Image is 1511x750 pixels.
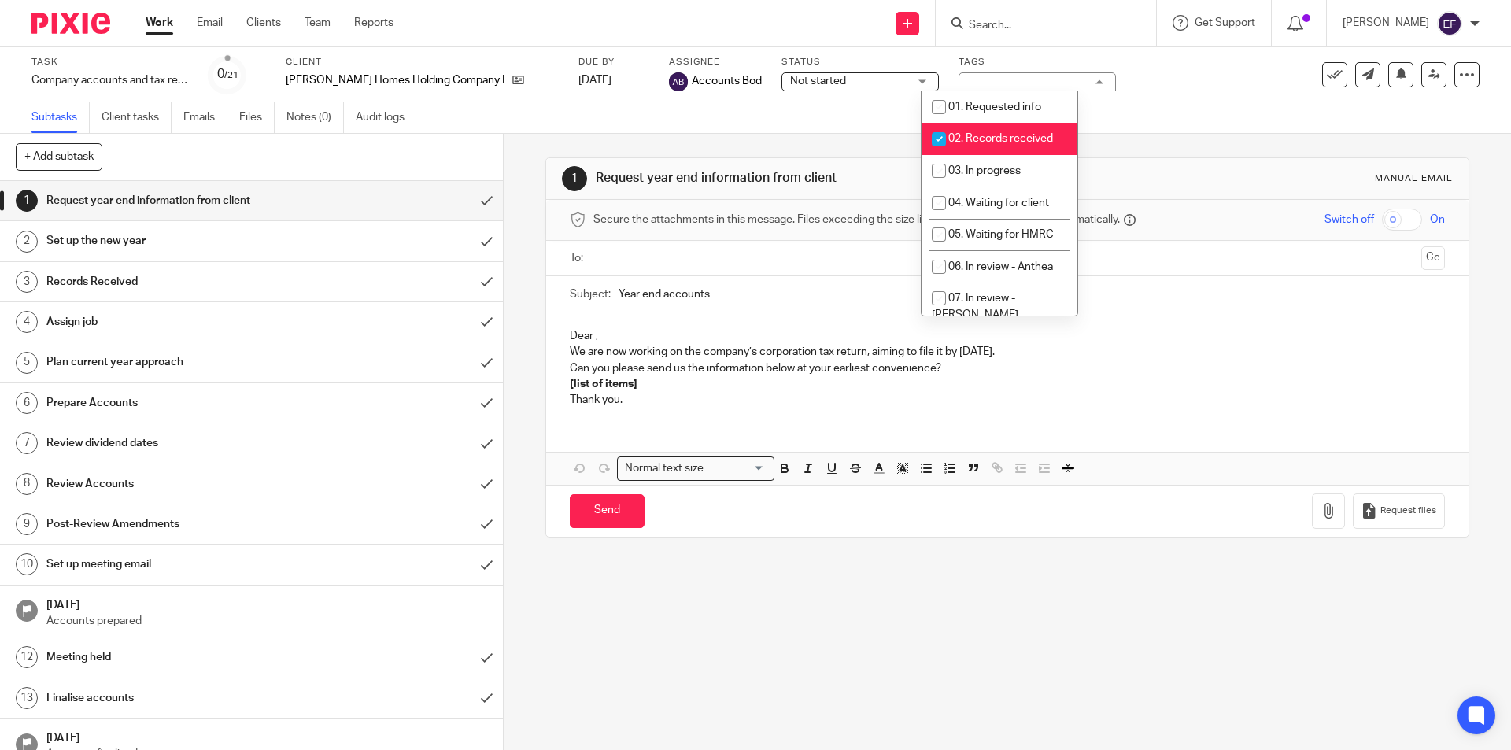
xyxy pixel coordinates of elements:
[16,271,38,293] div: 3
[286,72,504,88] p: [PERSON_NAME] Homes Holding Company Limited
[948,198,1049,209] span: 04. Waiting for client
[16,311,38,333] div: 4
[948,229,1054,240] span: 05. Waiting for HMRC
[570,360,1444,376] p: Can you please send us the information below at your earliest convenience?
[46,431,319,455] h1: Review dividend dates
[31,56,189,68] label: Task
[570,250,587,266] label: To:
[102,102,172,133] a: Client tasks
[578,75,611,86] span: [DATE]
[596,170,1041,187] h1: Request year end information from client
[46,686,319,710] h1: Finalise accounts
[46,593,487,613] h1: [DATE]
[46,512,319,536] h1: Post-Review Amendments
[1343,15,1429,31] p: [PERSON_NAME]
[948,102,1041,113] span: 01. Requested info
[570,379,637,390] strong: [list of items]
[354,15,393,31] a: Reports
[46,270,319,294] h1: Records Received
[31,102,90,133] a: Subtasks
[669,56,762,68] label: Assignee
[932,293,1018,320] span: 07. In review - [PERSON_NAME]
[692,73,762,89] span: Accounts Bod
[286,56,559,68] label: Client
[570,494,645,528] input: Send
[948,133,1053,144] span: 02. Records received
[967,19,1109,33] input: Search
[1380,504,1436,517] span: Request files
[46,726,487,746] h1: [DATE]
[46,229,319,253] h1: Set up the new year
[46,350,319,374] h1: Plan current year approach
[356,102,416,133] a: Audit logs
[146,15,173,31] a: Work
[305,15,331,31] a: Team
[1195,17,1255,28] span: Get Support
[16,352,38,374] div: 5
[570,344,1444,360] p: We are now working on the company’s corporation tax return, aiming to file it by [DATE].
[1324,212,1374,227] span: Switch off
[621,460,707,477] span: Normal text size
[1421,246,1445,270] button: Cc
[31,72,189,88] div: Company accounts and tax return
[16,432,38,454] div: 7
[578,56,649,68] label: Due by
[286,102,344,133] a: Notes (0)
[46,310,319,334] h1: Assign job
[781,56,939,68] label: Status
[46,613,487,629] p: Accounts prepared
[1375,172,1453,185] div: Manual email
[16,646,38,668] div: 12
[46,189,319,212] h1: Request year end information from client
[16,687,38,709] div: 13
[948,261,1053,272] span: 06. In review - Anthea
[570,392,1444,408] p: Thank you.
[562,166,587,191] div: 1
[617,456,774,481] div: Search for option
[959,56,1116,68] label: Tags
[790,76,846,87] span: Not started
[16,392,38,414] div: 6
[224,71,238,79] small: /21
[708,460,765,477] input: Search for option
[16,513,38,535] div: 9
[16,143,102,170] button: + Add subtask
[46,391,319,415] h1: Prepare Accounts
[570,328,1444,344] p: Dear ,
[16,231,38,253] div: 2
[1430,212,1445,227] span: On
[183,102,227,133] a: Emails
[669,72,688,91] img: svg%3E
[239,102,275,133] a: Files
[948,165,1021,176] span: 03. In progress
[217,65,238,83] div: 0
[46,645,319,669] h1: Meeting held
[246,15,281,31] a: Clients
[570,286,611,302] label: Subject:
[16,190,38,212] div: 1
[1353,493,1444,529] button: Request files
[46,472,319,496] h1: Review Accounts
[16,553,38,575] div: 10
[31,13,110,34] img: Pixie
[46,552,319,576] h1: Set up meeting email
[1437,11,1462,36] img: svg%3E
[593,212,1120,227] span: Secure the attachments in this message. Files exceeding the size limit (10MB) will be secured aut...
[197,15,223,31] a: Email
[16,473,38,495] div: 8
